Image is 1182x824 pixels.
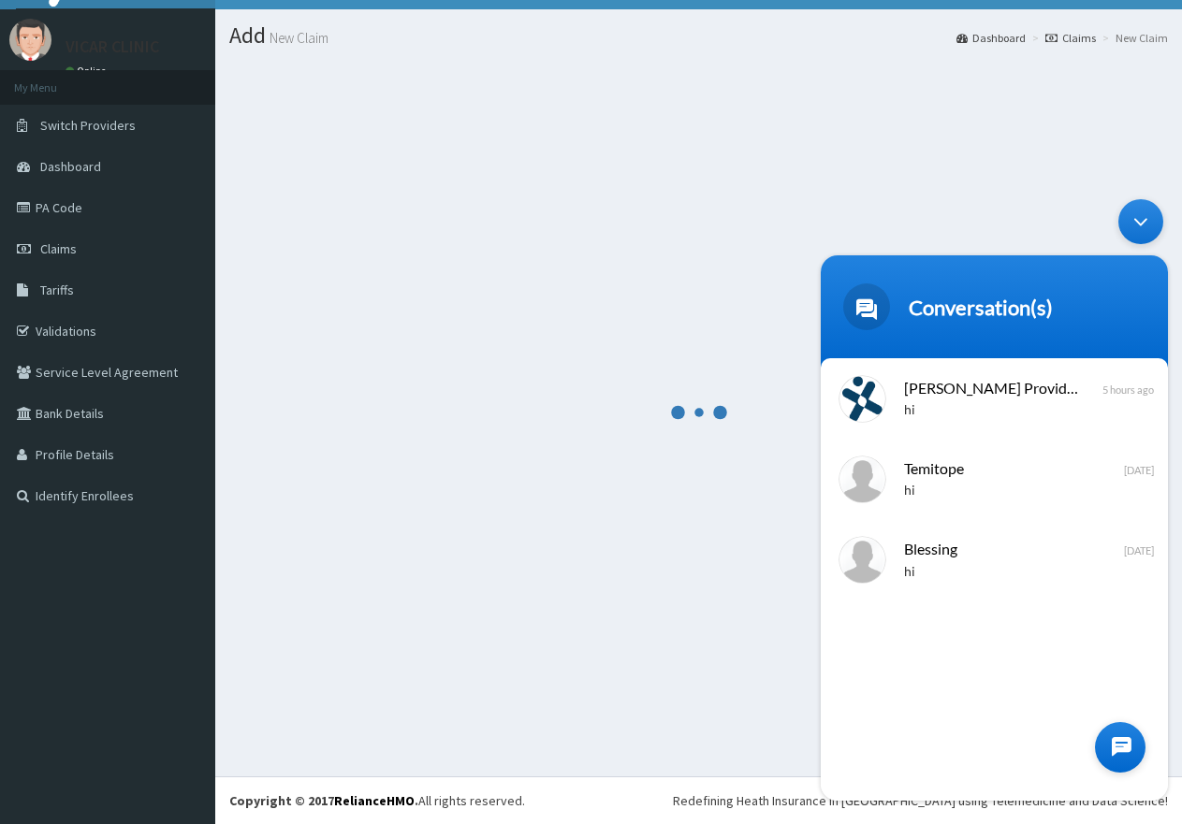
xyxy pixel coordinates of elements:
span: Claims [40,240,77,257]
h1: Add [229,23,1168,48]
div: Redefining Heath Insurance in [GEOGRAPHIC_DATA] using Telemedicine and Data Science! [673,791,1168,810]
li: New Claim [1098,30,1168,46]
a: Online [66,65,110,78]
img: User Image [9,19,51,61]
span: Tariffs [40,282,74,298]
a: RelianceHMO [334,792,415,809]
a: Dashboard [956,30,1026,46]
footer: All rights reserved. [215,776,1182,824]
p: VICAR CLINIC [66,38,159,55]
strong: Copyright © 2017 . [229,792,418,809]
span: Dashboard [40,158,101,175]
span: Switch Providers [40,117,136,134]
a: Claims [1045,30,1096,46]
small: New Claim [266,31,328,45]
iframe: SalesIQ Chatwindow [811,190,1177,810]
svg: audio-loading [671,384,727,441]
